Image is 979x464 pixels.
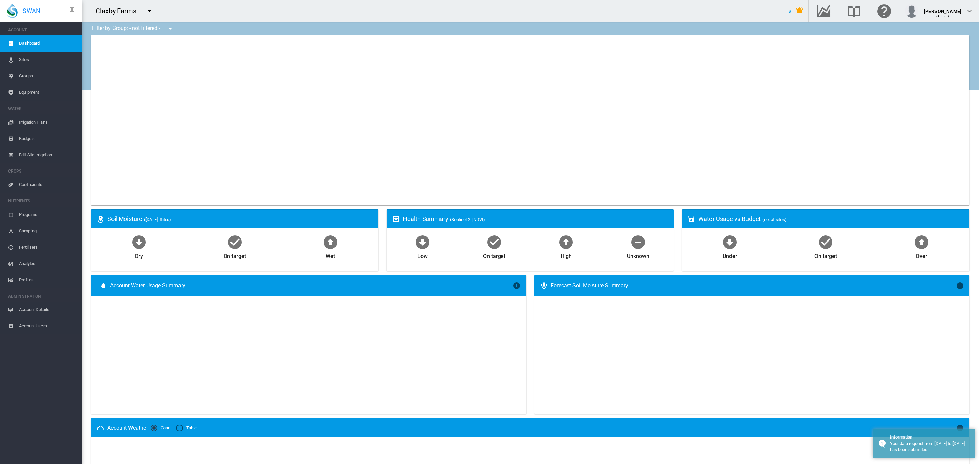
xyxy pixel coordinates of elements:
button: icon-menu-down [164,22,177,35]
md-icon: icon-cup-water [687,215,695,223]
md-icon: icon-bell-ring [795,7,804,15]
md-icon: icon-information [513,282,521,290]
md-icon: icon-heart-box-outline [392,215,400,223]
span: Account Water Usage Summary [110,282,513,289]
span: ([DATE], Sites) [144,217,171,222]
div: On target [224,250,246,260]
span: Analytes [19,255,76,272]
span: Irrigation Plans [19,114,76,130]
div: Account Weather [107,424,148,432]
md-radio-button: Table [176,425,197,431]
md-icon: icon-arrow-up-bold-circle [558,234,574,250]
md-icon: Search the knowledge base [846,7,862,15]
span: Programs [19,207,76,223]
md-icon: icon-thermometer-lines [540,282,548,290]
md-icon: icon-arrow-down-bold-circle [722,234,738,250]
md-icon: icon-checkbox-marked-circle [818,234,834,250]
div: Claxby Farms [96,6,142,16]
span: Account Details [19,302,76,318]
md-icon: Go to the Data Hub [815,7,832,15]
span: Coefficients [19,177,76,193]
img: SWAN-Landscape-Logo-Colour-drop.png [7,4,18,18]
span: Budgets [19,130,76,147]
img: profile.jpg [905,4,918,18]
div: Wet [326,250,335,260]
md-icon: icon-menu-down [145,7,154,15]
md-icon: icon-weather-cloudy [97,424,105,432]
md-icon: icon-chevron-down [965,7,974,15]
md-icon: icon-menu-down [166,24,174,33]
md-icon: icon-information [956,282,964,290]
button: icon-bell-ring [793,4,806,18]
div: Low [417,250,428,260]
span: Fertilisers [19,239,76,255]
md-icon: icon-arrow-down-bold-circle [131,234,147,250]
md-icon: icon-minus-circle [630,234,646,250]
md-icon: icon-arrow-down-bold-circle [414,234,431,250]
md-icon: icon-water [99,282,107,290]
div: Forecast Soil Moisture Summary [551,282,956,289]
md-icon: Click here for help [876,7,892,15]
md-radio-button: Chart [151,425,171,431]
div: Unknown [627,250,649,260]
span: WATER [8,103,76,114]
span: (Sentinel-2 | NDVI) [450,217,485,222]
md-icon: icon-map-marker-radius [97,215,105,223]
span: SWAN [23,6,40,15]
div: Dry [135,250,143,260]
span: ACCOUNT [8,24,76,35]
md-icon: icon-arrow-up-bold-circle [322,234,339,250]
md-icon: icon-checkbox-marked-circle [486,234,502,250]
div: High [561,250,572,260]
span: (no. of sites) [762,217,787,222]
div: Water Usage vs Budget [698,215,964,223]
div: Information [890,434,970,440]
div: Health Summary [403,215,668,223]
span: Sampling [19,223,76,239]
span: Sites [19,52,76,68]
div: On target [814,250,837,260]
span: Dashboard [19,35,76,52]
div: Under [723,250,737,260]
div: [PERSON_NAME] [924,5,961,12]
div: Information Your data request from 2025-09-01 to 2025-10-12 has been submitted. [873,429,975,458]
span: ADMINISTRATION [8,291,76,302]
div: Over [916,250,927,260]
span: Groups [19,68,76,84]
div: Soil Moisture [107,215,373,223]
div: Filter by Group: - not filtered - [87,22,179,35]
span: Edit Site Irrigation [19,147,76,163]
md-icon: icon-arrow-up-bold-circle [913,234,930,250]
span: CROPS [8,166,76,177]
md-icon: icon-information [956,424,964,432]
span: Equipment [19,84,76,101]
button: icon-menu-down [143,4,156,18]
span: Profiles [19,272,76,288]
div: Your data request from 2025-09-01 to 2025-10-12 has been submitted. [890,441,970,453]
span: Account Users [19,318,76,334]
div: On target [483,250,505,260]
md-icon: icon-pin [68,7,76,15]
md-icon: icon-checkbox-marked-circle [227,234,243,250]
span: NUTRIENTS [8,196,76,207]
span: (Admin) [936,14,949,18]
